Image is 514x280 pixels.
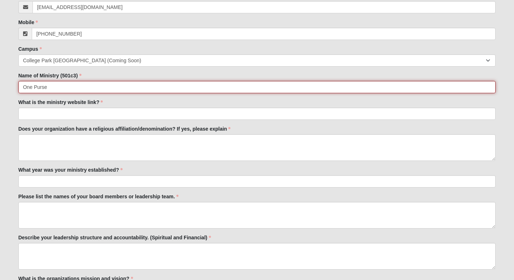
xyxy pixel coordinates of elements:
label: Campus [18,45,42,53]
label: Does your organization have a religious affiliation/denomination? If yes, please explain [18,125,231,132]
label: Describe your leadership structure and accountability. (Spiritual and Financial) [18,234,211,241]
label: Name of Ministry (501c3) [18,72,82,79]
label: Mobile [18,19,38,26]
label: What year was your ministry established? [18,166,123,173]
label: What is the ministry website link? [18,99,103,106]
label: Please list the names of your board members or leadership team. [18,193,179,200]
